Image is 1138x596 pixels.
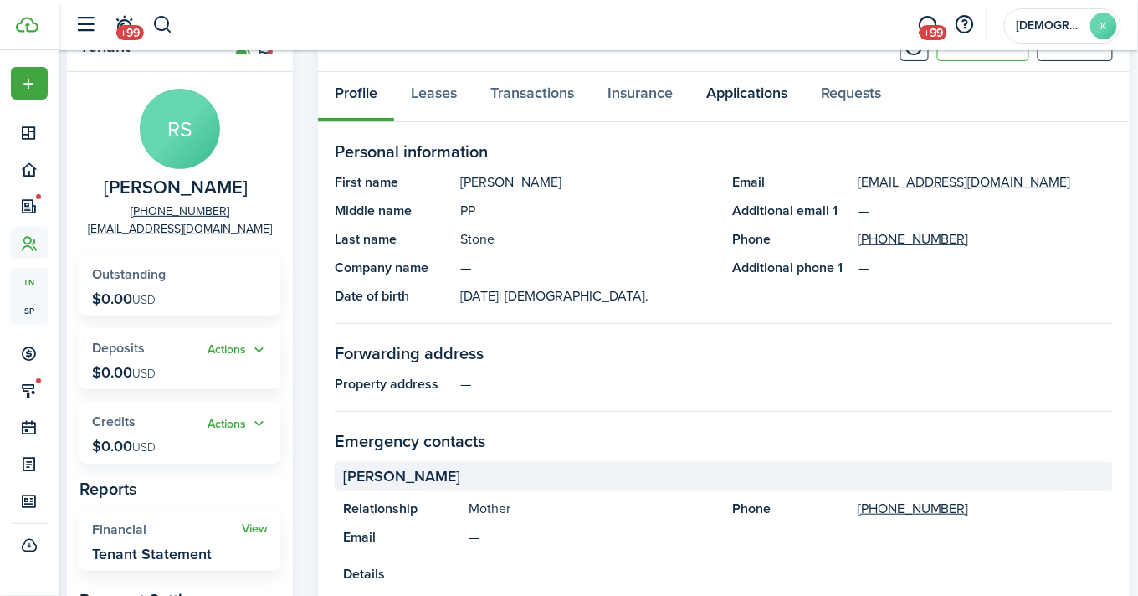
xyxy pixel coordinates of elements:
[858,499,969,519] a: [PHONE_NUMBER]
[11,268,48,296] a: tn
[92,522,242,537] widget-stats-title: Financial
[460,374,1113,394] panel-main-description: —
[335,201,452,221] panel-main-title: Middle name
[335,286,452,306] panel-main-title: Date of birth
[460,229,715,249] panel-main-description: Stone
[804,72,898,122] a: Requests
[343,527,460,547] panel-main-title: Email
[689,72,804,122] a: Applications
[116,25,144,40] span: +99
[732,229,849,249] panel-main-title: Phone
[732,258,849,278] panel-main-title: Additional phone 1
[208,414,268,434] button: Actions
[460,201,715,221] panel-main-description: PP
[920,25,947,40] span: +99
[152,11,173,39] button: Search
[394,72,474,122] a: Leases
[92,338,145,357] span: Deposits
[131,203,229,220] a: [PHONE_NUMBER]
[208,341,268,360] button: Actions
[732,172,849,193] panel-main-title: Email
[132,439,156,456] span: USD
[92,290,156,307] p: $0.00
[104,177,248,198] span: Rex Stone
[732,201,849,221] panel-main-title: Additional email 1
[460,172,715,193] panel-main-description: [PERSON_NAME]
[858,229,969,249] a: [PHONE_NUMBER]
[11,67,48,100] button: Open menu
[79,476,280,501] panel-main-subtitle: Reports
[951,11,979,39] button: Open resource center
[343,499,460,519] panel-main-title: Relationship
[460,258,715,278] panel-main-description: —
[92,438,156,455] p: $0.00
[469,499,715,519] panel-main-description: Mother
[1090,13,1117,39] avatar-text: K
[16,17,38,33] img: TenantCloud
[92,265,166,284] span: Outstanding
[474,72,591,122] a: Transactions
[11,296,48,325] a: sp
[92,364,156,381] p: $0.00
[1017,20,1084,32] span: Krishna
[335,229,452,249] panel-main-title: Last name
[92,412,136,431] span: Credits
[335,374,452,394] panel-main-title: Property address
[335,258,452,278] panel-main-title: Company name
[132,365,156,383] span: USD
[858,172,1071,193] a: [EMAIL_ADDRESS][DOMAIN_NAME]
[499,286,648,306] span: | [DEMOGRAPHIC_DATA].
[335,341,1113,366] panel-main-section-title: Forwarding address
[88,220,272,238] a: [EMAIL_ADDRESS][DOMAIN_NAME]
[70,9,102,41] button: Open sidebar
[343,564,1105,584] panel-main-title: Details
[242,522,268,536] a: View
[335,429,1113,454] panel-main-section-title: Emergency contacts
[732,499,849,519] panel-main-title: Phone
[92,546,212,563] widget-stats-description: Tenant Statement
[912,4,944,47] a: Messaging
[460,286,715,306] panel-main-description: [DATE]
[109,4,141,47] a: Notifications
[335,172,452,193] panel-main-title: First name
[140,89,220,169] avatar-text: RS
[132,291,156,309] span: USD
[335,139,1113,164] panel-main-section-title: Personal information
[591,72,689,122] a: Insurance
[343,465,460,488] span: [PERSON_NAME]
[208,414,268,434] button: Open menu
[208,341,268,360] button: Open menu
